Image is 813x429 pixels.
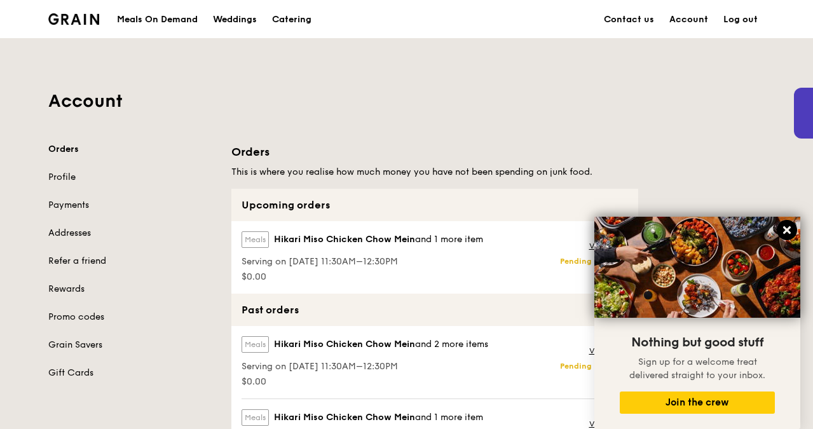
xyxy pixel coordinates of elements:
[48,227,216,240] a: Addresses
[242,360,488,373] span: Serving on [DATE] 11:30AM–12:30PM
[620,392,775,414] button: Join the crew
[716,1,765,39] a: Log out
[662,1,716,39] a: Account
[48,311,216,323] a: Promo codes
[48,13,100,25] img: Grain
[560,361,628,371] p: Pending payment
[264,1,319,39] a: Catering
[594,217,800,318] img: DSC07876-Edit02-Large.jpeg
[48,283,216,296] a: Rewards
[415,339,488,350] span: and 2 more items
[589,346,628,356] a: View order
[242,376,488,388] span: $0.00
[48,367,216,379] a: Gift Cards
[213,1,257,39] div: Weddings
[242,231,269,248] label: Meals
[415,412,483,423] span: and 1 more item
[631,335,763,350] span: Nothing but good stuff
[415,234,483,245] span: and 1 more item
[589,419,628,429] a: View order
[48,255,216,268] a: Refer a friend
[560,256,628,266] p: Pending payment
[629,357,765,381] span: Sign up for a welcome treat delivered straight to your inbox.
[274,338,415,351] span: Hikari Miso Chicken Chow Mein
[231,189,638,221] div: Upcoming orders
[242,255,483,268] span: Serving on [DATE] 11:30AM–12:30PM
[242,409,269,426] label: Meals
[777,220,797,240] button: Close
[231,294,638,326] div: Past orders
[242,336,269,353] label: Meals
[274,411,415,424] span: Hikari Miso Chicken Chow Mein
[589,241,628,251] a: View order
[48,171,216,184] a: Profile
[117,1,198,39] div: Meals On Demand
[231,143,638,161] h1: Orders
[242,271,483,283] span: $0.00
[596,1,662,39] a: Contact us
[272,1,311,39] div: Catering
[274,233,415,246] span: Hikari Miso Chicken Chow Mein
[48,90,765,112] h1: Account
[48,199,216,212] a: Payments
[48,339,216,351] a: Grain Savers
[231,166,638,179] h5: This is where you realise how much money you have not been spending on junk food.
[205,1,264,39] a: Weddings
[48,143,216,156] a: Orders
